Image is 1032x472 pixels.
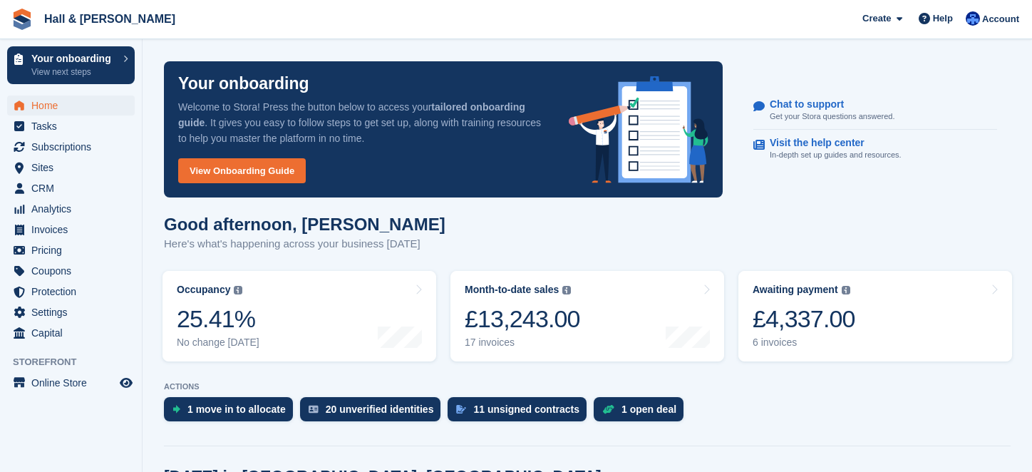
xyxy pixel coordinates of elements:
a: menu [7,178,135,198]
span: Sites [31,158,117,178]
a: menu [7,158,135,178]
a: menu [7,116,135,136]
span: Capital [31,323,117,343]
a: menu [7,220,135,240]
div: £4,337.00 [753,304,855,334]
div: 6 invoices [753,337,855,349]
a: menu [7,137,135,157]
a: Your onboarding View next steps [7,46,135,84]
p: Your onboarding [178,76,309,92]
div: Awaiting payment [753,284,838,296]
div: £13,243.00 [465,304,580,334]
span: Settings [31,302,117,322]
div: Occupancy [177,284,230,296]
p: Your onboarding [31,53,116,63]
a: Awaiting payment £4,337.00 6 invoices [738,271,1012,361]
a: 11 unsigned contracts [448,397,594,429]
p: Get your Stora questions answered. [770,111,894,123]
span: Coupons [31,261,117,281]
span: Subscriptions [31,137,117,157]
img: stora-icon-8386f47178a22dfd0bd8f6a31ec36ba5ce8667c1dd55bd0f319d3a0aa187defe.svg [11,9,33,30]
span: Invoices [31,220,117,240]
p: ACTIONS [164,382,1011,391]
p: Welcome to Stora! Press the button below to access your . It gives you easy to follow steps to ge... [178,99,546,146]
img: icon-info-grey-7440780725fd019a000dd9b08b2336e03edf1995a4989e88bcd33f0948082b44.svg [562,286,571,294]
p: Here's what's happening across your business [DATE] [164,236,445,252]
a: Month-to-date sales £13,243.00 17 invoices [450,271,724,361]
span: CRM [31,178,117,198]
h1: Good afternoon, [PERSON_NAME] [164,215,445,234]
img: deal-1b604bf984904fb50ccaf53a9ad4b4a5d6e5aea283cecdc64d6e3604feb123c2.svg [602,404,614,414]
img: verify_identity-adf6edd0f0f0b5bbfe63781bf79b02c33cf7c696d77639b501bdc392416b5a36.svg [309,405,319,414]
span: Tasks [31,116,117,136]
a: Visit the help center In-depth set up guides and resources. [753,130,997,168]
span: Protection [31,282,117,302]
span: Help [933,11,953,26]
a: 20 unverified identities [300,397,448,429]
span: Account [982,12,1019,26]
a: menu [7,282,135,302]
span: Online Store [31,373,117,393]
img: Claire Banham [966,11,980,26]
div: 11 unsigned contracts [473,404,579,415]
a: menu [7,323,135,343]
a: menu [7,261,135,281]
a: Hall & [PERSON_NAME] [38,7,181,31]
div: 25.41% [177,304,259,334]
div: 1 open deal [621,404,676,415]
a: menu [7,373,135,393]
div: 1 move in to allocate [187,404,286,415]
a: View Onboarding Guide [178,158,306,183]
div: Month-to-date sales [465,284,559,296]
a: Chat to support Get your Stora questions answered. [753,91,997,130]
img: contract_signature_icon-13c848040528278c33f63329250d36e43548de30e8caae1d1a13099fd9432cc5.svg [456,405,466,414]
a: menu [7,240,135,260]
div: No change [DATE] [177,337,259,349]
a: menu [7,199,135,219]
img: icon-info-grey-7440780725fd019a000dd9b08b2336e03edf1995a4989e88bcd33f0948082b44.svg [234,286,242,294]
img: move_ins_to_allocate_icon-fdf77a2bb77ea45bf5b3d319d69a93e2d87916cf1d5bf7949dd705db3b84f3ca.svg [172,405,180,414]
span: Storefront [13,355,142,369]
span: Analytics [31,199,117,219]
p: View next steps [31,66,116,78]
a: Occupancy 25.41% No change [DATE] [162,271,436,361]
p: In-depth set up guides and resources. [770,149,902,161]
a: menu [7,302,135,322]
div: 20 unverified identities [326,404,434,415]
a: 1 open deal [594,397,691,429]
p: Visit the help center [770,137,890,149]
p: Chat to support [770,98,883,111]
span: Create [862,11,891,26]
a: Preview store [118,374,135,391]
span: Home [31,96,117,116]
img: onboarding-info-6c161a55d2c0e0a8cae90662b2fe09162a5109e8cc188191df67fb4f79e88e88.svg [569,76,708,183]
div: 17 invoices [465,337,580,349]
a: 1 move in to allocate [164,397,300,429]
span: Pricing [31,240,117,260]
a: menu [7,96,135,116]
img: icon-info-grey-7440780725fd019a000dd9b08b2336e03edf1995a4989e88bcd33f0948082b44.svg [842,286,850,294]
